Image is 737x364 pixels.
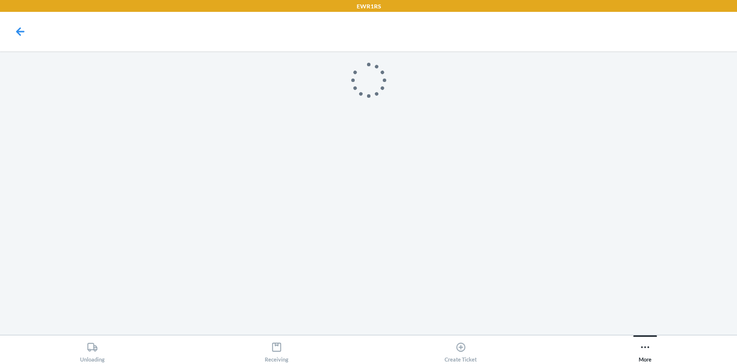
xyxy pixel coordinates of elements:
[80,338,105,363] div: Unloading
[357,2,381,11] p: EWR1RS
[368,335,553,363] button: Create Ticket
[265,338,288,363] div: Receiving
[445,338,477,363] div: Create Ticket
[639,338,652,363] div: More
[553,335,737,363] button: More
[184,335,368,363] button: Receiving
